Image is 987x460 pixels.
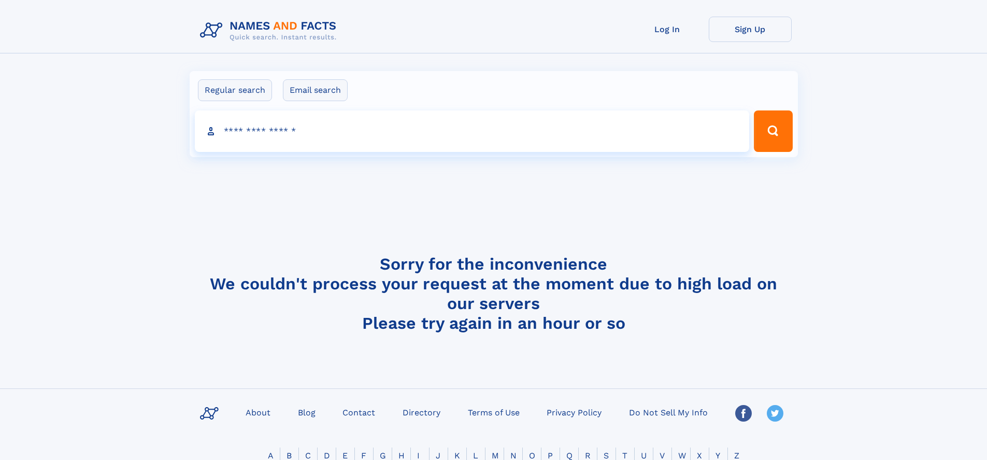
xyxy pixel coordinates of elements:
button: Search Button [754,110,792,152]
img: Logo Names and Facts [196,17,345,45]
a: Sign Up [709,17,792,42]
a: Privacy Policy [542,405,606,420]
input: search input [195,110,750,152]
a: Directory [398,405,445,420]
img: Facebook [735,405,752,422]
a: Log In [626,17,709,42]
a: About [241,405,275,420]
img: Twitter [767,405,783,422]
a: Blog [294,405,320,420]
a: Do Not Sell My Info [625,405,712,420]
a: Terms of Use [464,405,524,420]
h4: Sorry for the inconvenience We couldn't process your request at the moment due to high load on ou... [196,254,792,333]
label: Email search [283,79,348,101]
a: Contact [338,405,379,420]
label: Regular search [198,79,272,101]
